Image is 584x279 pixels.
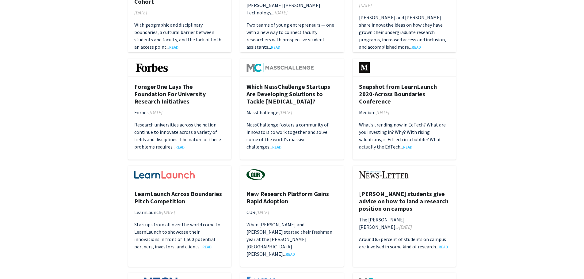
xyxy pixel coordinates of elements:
[272,145,281,149] a: Opens in a new tab
[359,14,450,51] p: [PERSON_NAME] and [PERSON_NAME] share innovative ideas on how they have grown their undergraduate...
[134,190,225,205] h5: LearnLaunch Across Boundaries Pitch Competition
[376,109,389,115] span: [DATE]
[246,63,314,72] img: MassChallenge.png
[359,190,450,212] h5: [PERSON_NAME] students give advice on how to land a research position on campus
[134,121,225,150] p: Research universities across the nation continue to innovate across a variety of fields and disci...
[275,9,288,16] span: [DATE]
[439,244,448,249] a: Opens in a new tab
[376,109,376,115] span: ·
[134,83,225,105] h5: ForagerOne Lays The Foundation For University Research Initiatives
[134,109,225,116] p: Forbes
[359,83,450,105] h5: Snapshot from LearnLaunch 2020-Across Boundaries Conference
[134,63,170,72] img: forbes.png
[398,224,399,230] span: ·
[134,209,225,216] p: LearnLaunch
[403,145,412,149] a: Opens in a new tab
[5,251,26,274] iframe: Chat
[134,171,195,179] img: learn_launch.png
[134,21,225,51] p: With geographic and disciplinary boundaries, a cultural barrier between students and faculty, and...
[359,236,450,250] p: Around 85 percent of students on campus are involved in some kind of research...
[162,209,175,215] span: [DATE]
[246,209,338,216] p: CUR
[278,109,279,115] span: ·
[150,109,162,115] span: [DATE]
[246,2,338,16] p: [PERSON_NAME] [PERSON_NAME] Technology...
[246,221,338,258] p: When [PERSON_NAME] and [PERSON_NAME] started their freshman year at the [PERSON_NAME][GEOGRAPHIC_...
[246,21,338,51] p: Two teams of young entrepreneurs — one with a new way to connect faculty researchers with prospec...
[169,45,178,50] a: Opens in a new tab
[175,145,185,149] a: Opens in a new tab
[134,221,225,250] p: Startups from all over the world come to LearnLaunch to showcase their innovations in front of 1,...
[279,109,292,115] span: [DATE]
[359,109,450,116] p: Medium
[256,209,269,215] span: [DATE]
[359,216,450,231] p: The [PERSON_NAME] [PERSON_NAME]...
[246,169,265,180] img: cur.png
[412,45,421,50] a: Opens in a new tab
[399,224,412,230] span: [DATE]
[246,109,338,116] p: MassChallenge
[161,209,162,215] span: ·
[359,121,450,150] p: What’s trending now in EdTech? What are you investing in? Why? With rising valuations, is EdTech ...
[246,121,338,150] p: MassChallenge fosters a community of innovators to work together and solve some of the world’s ma...
[149,109,150,115] span: ·
[202,244,212,249] a: Opens in a new tab
[359,2,372,8] span: [DATE]
[246,190,338,205] h5: New Research Platform Gains Rapid Adoption
[255,209,256,215] span: ·
[359,62,370,73] img: medium.png
[274,9,275,16] span: ·
[359,171,409,179] img: JHU_Newsletter.png
[271,45,280,50] a: Opens in a new tab
[134,9,147,16] span: [DATE]
[286,252,295,257] a: Opens in a new tab
[246,83,338,105] h5: Which MassChallenge Startups Are Developing Solutions to Tackle [MEDICAL_DATA]?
